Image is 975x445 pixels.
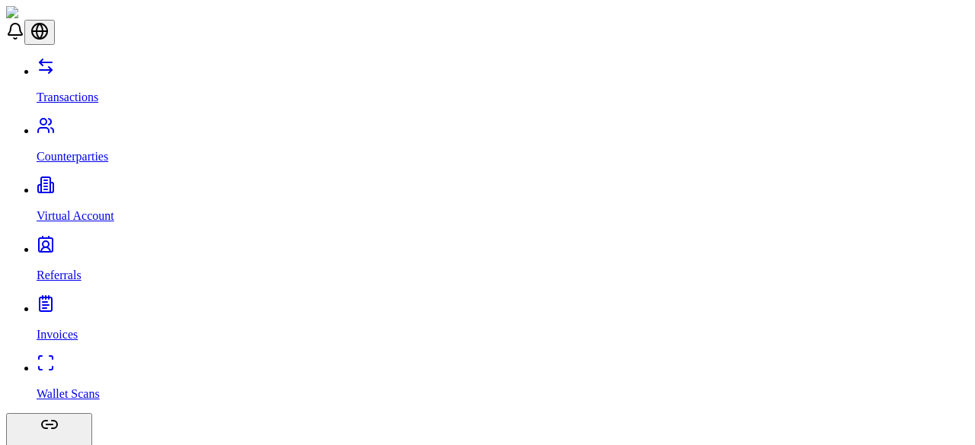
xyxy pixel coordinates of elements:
[37,361,969,401] a: Wallet Scans
[37,183,969,223] a: Virtual Account
[37,243,969,282] a: Referrals
[37,328,969,342] p: Invoices
[37,387,969,401] p: Wallet Scans
[37,124,969,164] a: Counterparties
[37,91,969,104] p: Transactions
[37,209,969,223] p: Virtual Account
[37,269,969,282] p: Referrals
[37,302,969,342] a: Invoices
[37,150,969,164] p: Counterparties
[6,6,97,20] img: ShieldPay Logo
[37,65,969,104] a: Transactions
